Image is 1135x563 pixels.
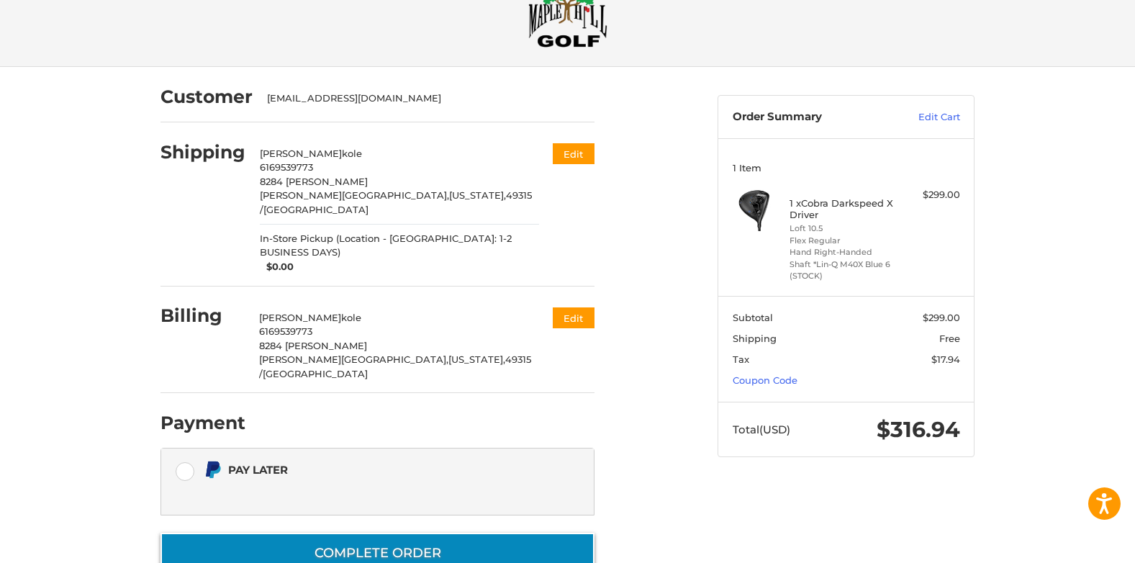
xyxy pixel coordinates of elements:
div: $299.00 [903,188,960,202]
span: [GEOGRAPHIC_DATA] [263,368,368,379]
span: 8284 [PERSON_NAME] [259,340,367,351]
span: [PERSON_NAME][GEOGRAPHIC_DATA], [259,353,448,365]
a: Coupon Code [733,374,797,386]
span: $316.94 [877,416,960,443]
span: [PERSON_NAME] [260,148,342,159]
a: Edit Cart [887,110,960,125]
span: [GEOGRAPHIC_DATA] [263,204,368,215]
span: 49315 / [259,353,531,379]
h3: Order Summary [733,110,887,125]
span: Subtotal [733,312,773,323]
span: 6169539773 [259,325,312,337]
div: Pay Later [228,458,504,482]
span: [US_STATE], [449,189,506,201]
span: Free [939,333,960,344]
span: 8284 [PERSON_NAME] [260,176,368,187]
li: Flex Regular [790,235,900,247]
span: Total (USD) [733,423,790,436]
img: Pay Later icon [204,461,222,479]
span: kole [342,148,362,159]
button: Edit [553,307,594,328]
span: kole [341,312,361,323]
li: Loft 10.5 [790,222,900,235]
iframe: PayPal Message 1 [204,485,505,497]
iframe: Google Customer Reviews [1016,524,1135,563]
h3: 1 Item [733,162,960,174]
span: Tax [733,353,749,365]
span: $0.00 [260,260,294,274]
h2: Customer [160,86,253,108]
span: In-Store Pickup (Location - [GEOGRAPHIC_DATA]: 1-2 BUSINESS DAYS) [260,232,539,260]
li: Hand Right-Handed [790,246,900,258]
h4: 1 x Cobra Darkspeed X Driver [790,197,900,221]
span: $299.00 [923,312,960,323]
span: Shipping [733,333,777,344]
span: [PERSON_NAME] [259,312,341,323]
span: [US_STATE], [448,353,505,365]
h2: Payment [160,412,245,434]
h2: Billing [160,305,245,327]
li: Shaft *Lin-Q M40X Blue 6 (STOCK) [790,258,900,282]
span: 49315 / [260,189,532,215]
h2: Shipping [160,141,245,163]
div: [EMAIL_ADDRESS][DOMAIN_NAME] [267,91,581,106]
span: $17.94 [931,353,960,365]
button: Edit [553,143,594,164]
span: [PERSON_NAME][GEOGRAPHIC_DATA], [260,189,449,201]
span: 6169539773 [260,161,313,173]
